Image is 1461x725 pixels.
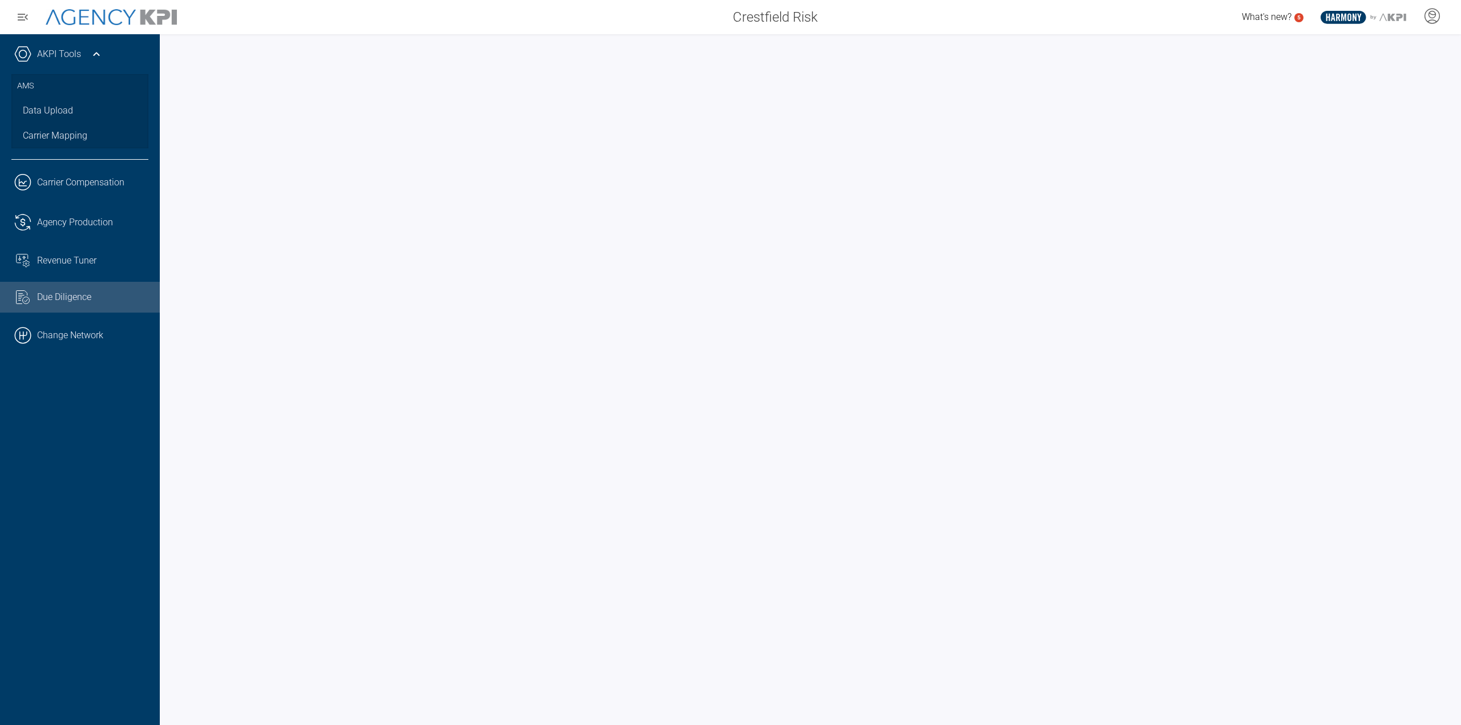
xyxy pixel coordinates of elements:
a: Carrier Mapping [11,123,148,148]
h3: AMS [17,74,143,98]
img: AgencyKPI [46,9,177,26]
a: 5 [1294,13,1303,22]
span: Agency Production [37,216,113,229]
a: Data Upload [11,98,148,123]
a: AKPI Tools [37,47,81,61]
span: What's new? [1242,11,1292,22]
span: Crestfield Risk [733,7,818,27]
span: Due Diligence [37,290,91,304]
text: 5 [1297,14,1301,21]
span: Revenue Tuner [37,254,96,268]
